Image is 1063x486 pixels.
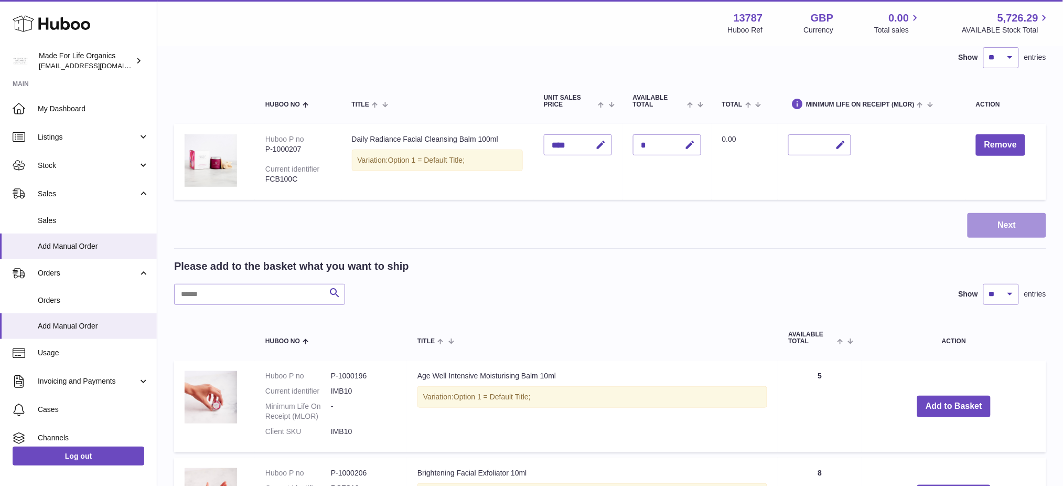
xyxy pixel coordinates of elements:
[962,11,1050,35] a: 5,726.29 AVAILABLE Stock Total
[13,447,144,466] a: Log out
[544,94,596,108] span: Unit Sales Price
[38,405,149,415] span: Cases
[633,94,685,108] span: AVAILABLE Total
[331,468,396,478] dd: P-1000206
[38,433,149,443] span: Channels
[889,11,909,25] span: 0.00
[722,101,743,108] span: Total
[265,174,331,184] div: FCB100C
[862,321,1046,355] th: Action
[13,53,28,69] img: internalAdmin-13787@internal.huboo.com
[265,386,331,396] dt: Current identifier
[39,51,133,71] div: Made For Life Organics
[778,361,862,452] td: 5
[407,361,778,452] td: Age Well Intensive Moisturising Balm 10ml
[417,386,767,408] div: Variation:
[265,427,331,437] dt: Client SKU
[265,402,331,421] dt: Minimum Life On Receipt (MLOR)
[185,134,237,187] img: Daily Radiance Facial Cleansing Balm 100ml
[331,427,396,437] dd: IMB10
[265,371,331,381] dt: Huboo P no
[874,11,921,35] a: 0.00 Total sales
[38,348,149,358] span: Usage
[728,25,763,35] div: Huboo Ref
[734,11,763,25] strong: 13787
[962,25,1050,35] span: AVAILABLE Stock Total
[997,11,1038,25] span: 5,726.29
[38,216,149,226] span: Sales
[38,241,149,251] span: Add Manual Order
[1024,289,1046,299] span: entries
[265,338,300,345] span: Huboo no
[38,161,138,171] span: Stock
[352,150,523,171] div: Variation:
[265,165,320,173] div: Current identifier
[417,338,435,345] span: Title
[917,396,991,417] button: Add to Basket
[968,213,1046,238] button: Next
[959,52,978,62] label: Show
[331,371,396,381] dd: P-1000196
[1024,52,1046,62] span: entries
[976,101,1036,108] div: Action
[265,101,300,108] span: Huboo no
[174,259,409,273] h2: Please add to the basket what you want to ship
[331,386,396,396] dd: IMB10
[352,101,369,108] span: Title
[874,25,921,35] span: Total sales
[811,11,833,25] strong: GBP
[454,393,531,401] span: Option 1 = Default Title;
[388,156,465,164] span: Option 1 = Default Title;
[806,101,915,108] span: Minimum Life On Receipt (MLOR)
[38,321,149,331] span: Add Manual Order
[722,135,736,143] span: 0.00
[331,402,396,421] dd: -
[38,132,138,142] span: Listings
[341,124,533,200] td: Daily Radiance Facial Cleansing Balm 100ml
[39,61,154,70] span: [EMAIL_ADDRESS][DOMAIN_NAME]
[38,189,138,199] span: Sales
[185,371,237,424] img: Age Well Intensive Moisturising Balm 10ml
[265,144,331,154] div: P-1000207
[38,376,138,386] span: Invoicing and Payments
[804,25,834,35] div: Currency
[959,289,978,299] label: Show
[265,468,331,478] dt: Huboo P no
[265,135,304,143] div: Huboo P no
[788,331,835,345] span: AVAILABLE Total
[976,134,1025,156] button: Remove
[38,268,138,278] span: Orders
[38,295,149,305] span: Orders
[38,104,149,114] span: My Dashboard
